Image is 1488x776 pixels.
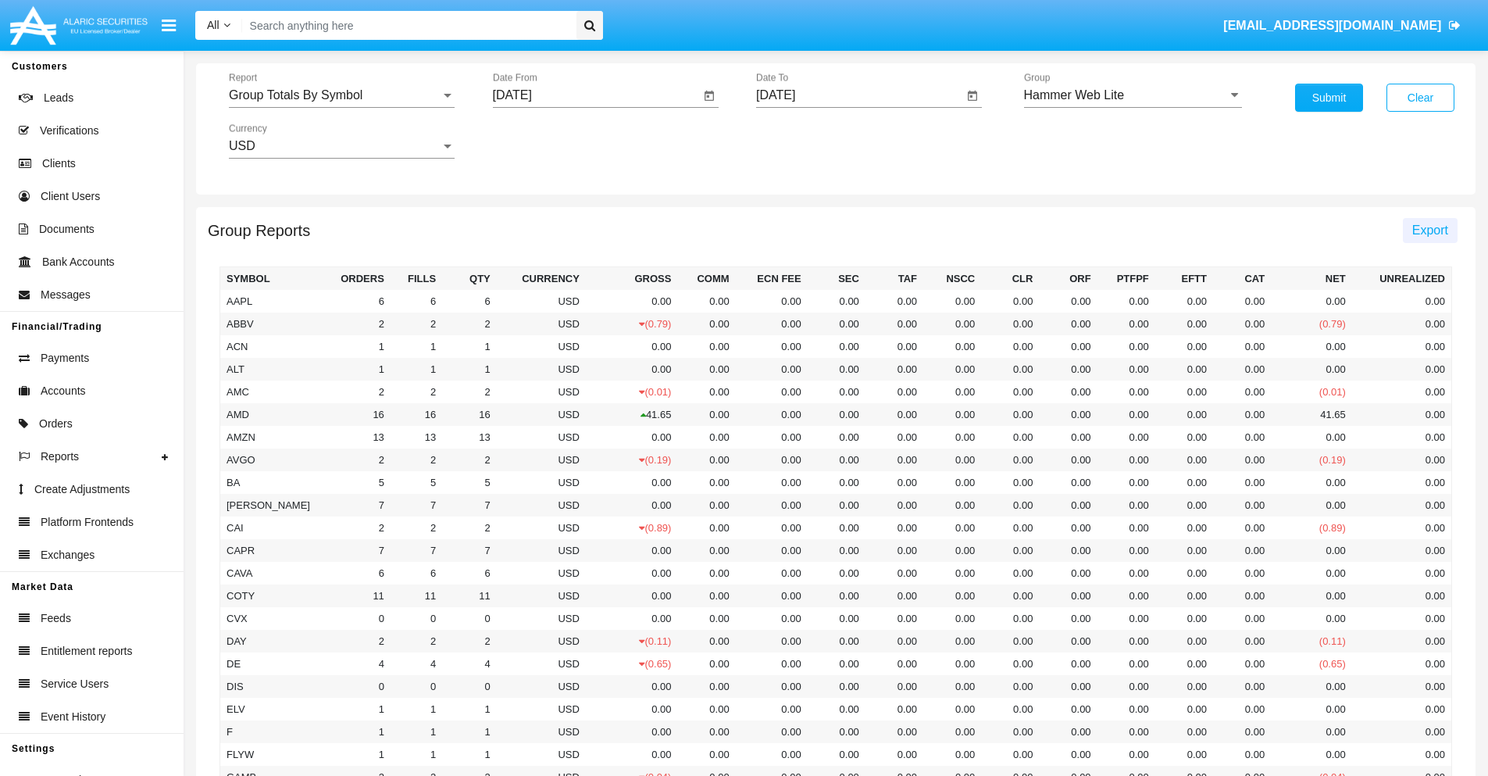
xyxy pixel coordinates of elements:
td: 0.00 [1352,403,1452,426]
td: 0.00 [1271,562,1352,585]
td: AMD [220,403,319,426]
td: USD [497,358,586,381]
td: 2 [319,313,391,335]
td: 0.00 [1039,517,1097,539]
td: 0.00 [923,494,981,517]
td: USD [497,381,586,403]
td: USD [497,494,586,517]
td: (0.01) [1271,381,1352,403]
td: 0.00 [1155,426,1213,449]
td: USD [497,290,586,313]
td: 0.00 [736,471,808,494]
td: 2 [391,517,442,539]
td: 11 [442,585,497,607]
td: 0.00 [808,381,865,403]
td: 0.00 [1097,335,1155,358]
td: 0.00 [736,358,808,381]
span: Verifications [40,123,98,139]
td: ACN [220,335,319,358]
td: 5 [391,471,442,494]
td: 0.00 [808,585,865,607]
td: 0.00 [586,358,678,381]
td: 6 [391,290,442,313]
td: 0.00 [981,449,1039,471]
td: 6 [391,562,442,585]
td: 0.00 [1155,358,1213,381]
td: AAPL [220,290,319,313]
td: 2 [442,449,497,471]
td: 0.00 [1213,290,1271,313]
td: 0.00 [1352,494,1452,517]
td: 0.00 [1039,358,1097,381]
th: CLR [981,267,1039,291]
td: 0.00 [736,335,808,358]
td: USD [497,471,586,494]
td: 0.00 [1271,539,1352,562]
td: 0.00 [1097,585,1155,607]
th: SEC [808,267,865,291]
td: 0.00 [981,585,1039,607]
td: 0.00 [865,562,923,585]
td: USD [497,585,586,607]
td: 0.00 [981,313,1039,335]
td: 0.00 [1271,494,1352,517]
a: All [195,17,242,34]
td: 0.00 [1039,313,1097,335]
td: 0.00 [1271,471,1352,494]
button: Open calendar [963,87,982,105]
td: USD [497,403,586,426]
td: 0.00 [677,585,735,607]
td: 0.00 [677,494,735,517]
td: 5 [319,471,391,494]
td: 0.00 [981,426,1039,449]
td: 0.00 [923,471,981,494]
td: 0.00 [736,290,808,313]
span: Platform Frontends [41,514,134,531]
td: 11 [319,585,391,607]
td: 0.00 [1352,358,1452,381]
td: 0.00 [923,426,981,449]
td: 0.00 [808,449,865,471]
td: 0.00 [1155,381,1213,403]
td: 1 [319,335,391,358]
th: Currency [497,267,586,291]
td: 0.00 [1039,426,1097,449]
span: Reports [41,449,79,465]
a: [EMAIL_ADDRESS][DOMAIN_NAME] [1216,4,1468,48]
td: 0.00 [923,517,981,539]
td: 0.00 [923,381,981,403]
td: 0.00 [981,562,1039,585]
th: NSCC [923,267,981,291]
td: 0.00 [865,335,923,358]
td: 0.00 [808,358,865,381]
td: 13 [319,426,391,449]
td: 7 [442,539,497,562]
td: 0.00 [1352,449,1452,471]
td: 0.00 [1352,562,1452,585]
td: 0.00 [1271,426,1352,449]
td: 1 [391,358,442,381]
td: 0.00 [1155,517,1213,539]
td: 0.00 [1097,403,1155,426]
td: 0.00 [865,381,923,403]
td: 16 [442,403,497,426]
td: 0.00 [1039,539,1097,562]
td: 0.00 [981,290,1039,313]
td: 0.00 [1039,494,1097,517]
td: 0.00 [865,449,923,471]
td: 0.00 [923,539,981,562]
td: USD [497,517,586,539]
td: 0.00 [1213,335,1271,358]
td: CAI [220,517,319,539]
td: 0.00 [1155,585,1213,607]
td: 0.00 [1352,539,1452,562]
td: 0.00 [808,313,865,335]
td: 0.00 [865,517,923,539]
td: 2 [442,517,497,539]
td: 0.00 [1213,426,1271,449]
td: 0.00 [736,539,808,562]
td: 0.00 [677,471,735,494]
td: 0.00 [808,539,865,562]
span: Payments [41,350,89,367]
td: 7 [391,539,442,562]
